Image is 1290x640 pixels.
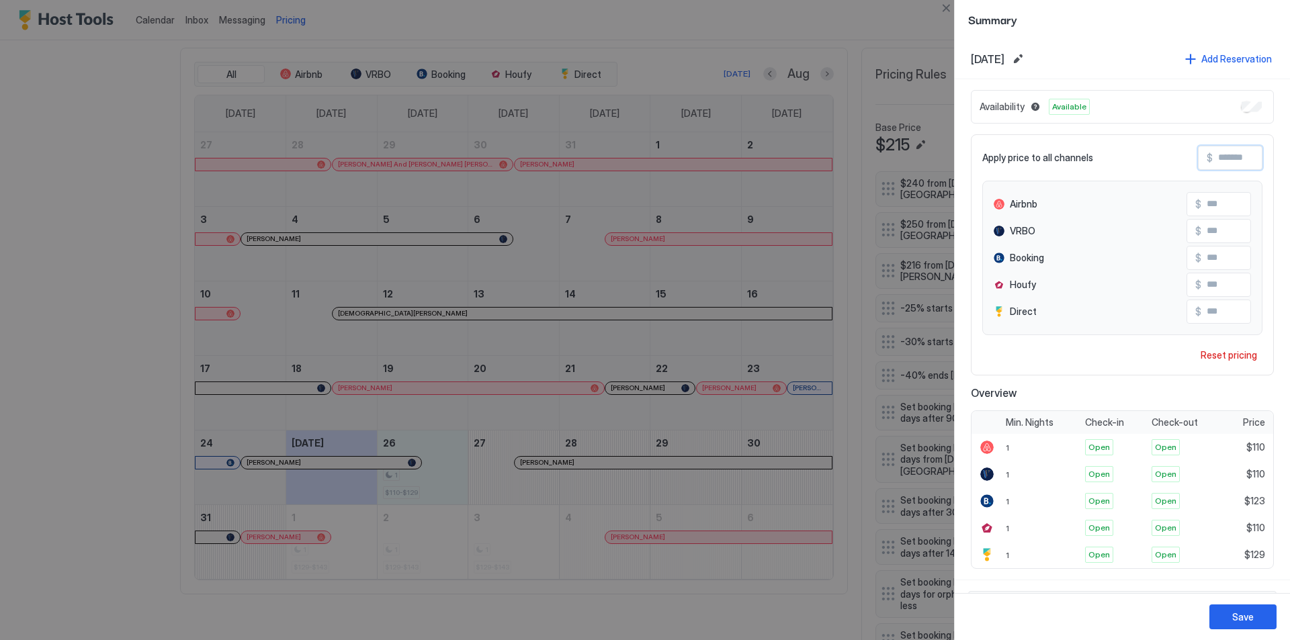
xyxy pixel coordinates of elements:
[1243,416,1265,428] span: Price
[1088,495,1110,507] span: Open
[1246,468,1265,480] span: $110
[1006,469,1009,479] span: 1
[1209,604,1277,629] button: Save
[982,152,1093,164] span: Apply price to all channels
[1088,522,1110,534] span: Open
[1195,198,1201,210] span: $
[1152,416,1198,428] span: Check-out
[1006,550,1009,560] span: 1
[1155,441,1176,453] span: Open
[1155,549,1176,561] span: Open
[1155,522,1176,534] span: Open
[968,591,1277,616] div: tab-group
[1006,523,1009,533] span: 1
[13,594,46,627] iframe: Intercom live chat
[1006,496,1009,506] span: 1
[1207,152,1213,164] span: $
[1027,99,1043,115] button: Blocked dates override all pricing rules and remain unavailable until manually unblocked
[1195,279,1201,291] span: $
[1052,101,1086,113] span: Available
[968,11,1277,28] span: Summary
[980,101,1025,113] span: Availability
[1195,225,1201,237] span: $
[1010,306,1037,318] span: Direct
[1244,549,1265,561] span: $129
[1006,443,1009,453] span: 1
[1201,52,1272,66] div: Add Reservation
[971,386,1274,400] span: Overview
[1010,279,1036,291] span: Houfy
[1088,468,1110,480] span: Open
[971,52,1004,66] span: [DATE]
[1232,610,1254,624] div: Save
[1183,50,1274,68] button: Add Reservation
[1010,51,1026,67] button: Edit date range
[1085,416,1124,428] span: Check-in
[1088,549,1110,561] span: Open
[1088,441,1110,453] span: Open
[1155,495,1176,507] span: Open
[1244,495,1265,507] span: $123
[1010,225,1035,237] span: VRBO
[1195,346,1262,364] button: Reset pricing
[1006,416,1053,428] span: Min. Nights
[1201,348,1257,362] div: Reset pricing
[1155,468,1176,480] span: Open
[1195,252,1201,264] span: $
[1246,441,1265,453] span: $110
[1195,306,1201,318] span: $
[1246,522,1265,534] span: $110
[1010,252,1044,264] span: Booking
[1010,198,1037,210] span: Airbnb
